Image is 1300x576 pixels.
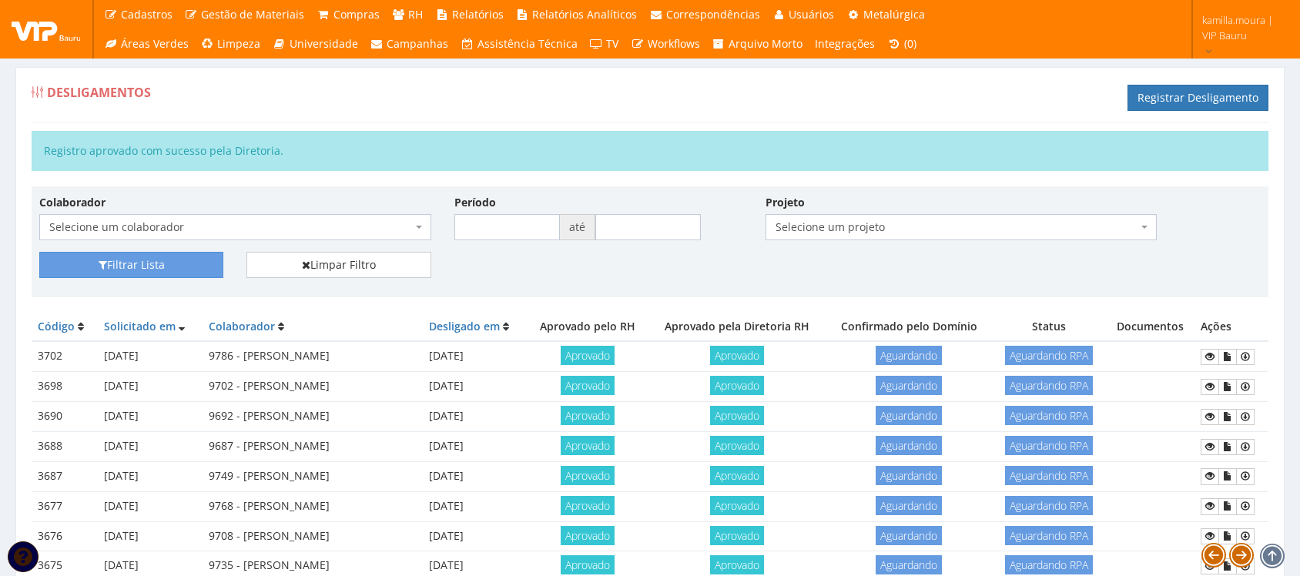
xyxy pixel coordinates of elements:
span: Aguardando [876,466,942,485]
span: Aguardando RPA [1005,376,1093,395]
td: [DATE] [423,521,527,551]
td: [DATE] [98,431,203,461]
td: 9786 - [PERSON_NAME] [203,341,423,371]
span: Aprovado [561,346,615,365]
th: Ações [1194,313,1268,341]
span: Metalúrgica [863,7,925,22]
th: Aprovado pela Diretoria RH [648,313,826,341]
a: Ficha Devolução EPIS [1236,498,1255,514]
span: Usuários [789,7,834,22]
td: [DATE] [423,372,527,402]
label: Período [454,195,496,210]
span: Selecione um colaborador [39,214,431,240]
th: Aprovado pelo RH [527,313,648,341]
td: 3698 [32,372,98,402]
a: Documentos [1218,439,1237,455]
th: Status [993,313,1105,341]
span: Aprovado [710,466,764,485]
button: Filtrar Lista [39,252,223,278]
td: [DATE] [98,491,203,521]
a: (0) [881,29,923,59]
span: Gestão de Materiais [201,7,304,22]
a: Documentos [1218,379,1237,395]
td: 9708 - [PERSON_NAME] [203,521,423,551]
span: Aprovado [561,436,615,455]
span: Aguardando [876,406,942,425]
a: Áreas Verdes [98,29,195,59]
a: Documentos [1218,528,1237,544]
a: Documentos [1218,409,1237,425]
span: Aguardando RPA [1005,466,1093,485]
span: Selecione um projeto [766,214,1158,240]
td: 9768 - [PERSON_NAME] [203,491,423,521]
a: Ficha Devolução EPIS [1236,379,1255,395]
th: Confirmado pelo Domínio [825,313,992,341]
td: 9687 - [PERSON_NAME] [203,431,423,461]
span: Aguardando [876,376,942,395]
span: Aprovado [561,496,615,515]
td: 3677 [32,491,98,521]
span: Aguardando [876,436,942,455]
span: Aprovado [561,406,615,425]
span: Arquivo Morto [729,36,802,51]
td: 3676 [32,521,98,551]
td: 3702 [32,341,98,371]
span: Aguardando RPA [1005,406,1093,425]
a: Solicitado em [104,319,176,333]
a: Documentos [1218,468,1237,484]
a: Limpar Filtro [246,252,431,278]
a: Workflows [625,29,706,59]
span: Correspondências [666,7,760,22]
td: [DATE] [423,431,527,461]
span: Aprovado [561,526,615,545]
a: Documentos [1218,349,1237,365]
a: Colaborador [209,319,275,333]
td: 3688 [32,431,98,461]
a: TV [584,29,625,59]
span: Cadastros [121,7,173,22]
span: Desligamentos [47,84,151,101]
a: Código [38,319,75,333]
a: Universidade [266,29,364,59]
td: [DATE] [98,521,203,551]
td: 9692 - [PERSON_NAME] [203,402,423,432]
a: Campanhas [364,29,455,59]
td: 3687 [32,461,98,491]
span: Aprovado [561,555,615,574]
a: Documentos [1218,498,1237,514]
a: Integrações [809,29,881,59]
span: Aguardando [876,555,942,574]
span: Aprovado [561,376,615,395]
span: Workflows [648,36,700,51]
span: Aprovado [710,496,764,515]
label: Colaborador [39,195,106,210]
span: Selecione um projeto [776,219,1138,235]
span: Compras [333,7,380,22]
td: [DATE] [423,402,527,432]
td: [DATE] [423,491,527,521]
span: Selecione um colaborador [49,219,412,235]
span: Aguardando RPA [1005,526,1093,545]
span: Aguardando RPA [1005,436,1093,455]
span: Universidade [290,36,358,51]
td: [DATE] [98,341,203,371]
a: Registrar Desligamento [1127,85,1268,111]
a: Desligado em [429,319,500,333]
span: Relatórios Analíticos [532,7,637,22]
span: Aprovado [710,406,764,425]
span: Campanhas [387,36,448,51]
span: Assistência Técnica [477,36,578,51]
span: até [560,214,595,240]
td: 9749 - [PERSON_NAME] [203,461,423,491]
span: Aguardando RPA [1005,555,1093,574]
label: Projeto [766,195,805,210]
a: Assistência Técnica [454,29,584,59]
span: Integrações [815,36,875,51]
div: Registro aprovado com sucesso pela Diretoria. [32,131,1268,171]
td: [DATE] [98,372,203,402]
td: [DATE] [423,461,527,491]
span: Aprovado [710,555,764,574]
span: Aguardando [876,496,942,515]
a: Ficha Devolução EPIS [1236,409,1255,425]
span: Relatórios [452,7,504,22]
